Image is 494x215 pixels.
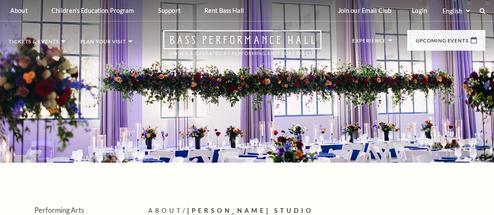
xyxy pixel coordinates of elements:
[148,207,183,214] span: About
[352,38,386,48] p: Experience
[441,7,471,15] select: Select:
[158,7,180,14] p: Support
[204,7,244,14] p: Rent Bass Hall
[416,38,469,48] p: Upcoming Events
[187,207,314,214] span: [PERSON_NAME] Studio
[9,39,59,48] p: Tickets & Events
[10,7,27,14] p: About
[80,39,127,48] p: Plan Your Visit
[52,7,134,14] p: Children's Education Program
